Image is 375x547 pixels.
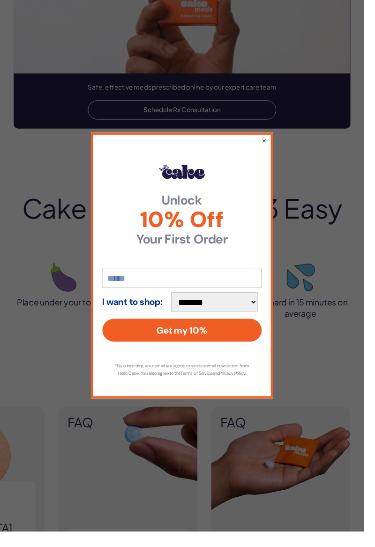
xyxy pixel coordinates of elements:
[115,373,260,388] p: *By submitting your email you agree to receive email newsletters from Hello Cake. You also agree ...
[226,381,253,387] a: Privacy Policy
[270,140,275,149] button: ×
[105,240,270,253] strong: Your First Order
[105,328,270,352] button: Get my 10%
[164,169,211,184] img: Hello Cake
[186,381,219,387] a: Terms of Service
[105,306,167,316] strong: I want to shop:
[105,200,270,213] strong: Unlock
[105,215,270,238] span: 10% Off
